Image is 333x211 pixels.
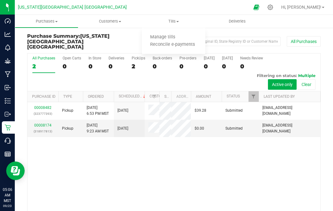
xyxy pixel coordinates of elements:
div: Open Carts [63,56,81,60]
inline-svg: Retail [5,124,11,131]
a: Ordered [88,94,104,99]
a: Filter [249,91,259,102]
iframe: Resource center [6,161,25,180]
a: Type [63,94,72,99]
inline-svg: Manufacturing [5,71,11,77]
div: Manage settings [266,4,274,10]
div: 0 [88,63,101,70]
a: Scheduled [119,94,147,98]
div: 0 [63,63,81,70]
span: Pickup [62,108,73,114]
span: Hi, [PERSON_NAME]! [281,5,321,10]
span: [DATE] [117,126,128,131]
input: Search Purchase ID, Original ID, State Registry ID or Customer Name... [157,37,281,46]
a: Amount [196,94,211,99]
span: $0.00 [195,126,204,131]
span: Customers [79,19,142,24]
span: [US_STATE][GEOGRAPHIC_DATA] [GEOGRAPHIC_DATA] [27,33,109,50]
span: Pickup [62,126,73,131]
inline-svg: Inbound [5,84,11,91]
span: Multiple [298,73,315,78]
div: 0 [179,63,196,70]
inline-svg: Reports [5,151,11,157]
span: Submitted [225,126,243,131]
a: 00008174 [34,123,51,127]
inline-svg: Grow [5,58,11,64]
div: 0 [153,63,172,70]
a: Customers [78,15,142,28]
span: Submitted [225,108,243,114]
inline-svg: Analytics [5,31,11,37]
inline-svg: Call Center [5,138,11,144]
button: Active only [268,79,297,90]
inline-svg: Dashboard [5,18,11,24]
span: Open Ecommerce Menu [249,1,263,13]
inline-svg: Monitoring [5,45,11,51]
a: Purchase ID [32,94,55,99]
a: 00008482 [34,105,51,110]
div: 0 [109,63,124,70]
a: State Registry ID [164,94,197,99]
div: 0 [222,63,233,70]
h3: Purchase Summary: [27,33,125,50]
span: Manage tills [142,35,183,40]
th: Address [171,91,191,102]
a: Filter [149,91,159,102]
span: $39.28 [195,108,206,114]
div: Pre-orders [179,56,196,60]
div: [DATE] [204,56,215,60]
span: [DATE] 6:53 PM MST [87,105,109,117]
span: Deliveries [220,19,254,24]
div: All Purchases [32,56,55,60]
p: 05:06 AM MST [3,187,12,204]
a: Last Updated By [264,94,295,99]
div: Deliveries [109,56,124,60]
a: Tills Manage tills Reconcile e-payments [142,15,205,28]
a: Deliveries [205,15,269,28]
button: Clear [298,79,315,90]
div: 0 [204,63,215,70]
div: 0 [240,63,263,70]
p: (318917813) [31,128,55,134]
div: 2 [132,63,145,70]
span: Purchases [15,19,78,24]
span: Tills [142,19,205,24]
span: [DATE] 9:23 AM MST [87,123,109,134]
span: Reconcile e-payments [142,42,203,47]
div: In Store [88,56,101,60]
div: 2 [32,63,55,70]
inline-svg: Outbound [5,111,11,117]
div: [DATE] [222,56,233,60]
span: Filtering on status: [257,73,297,78]
span: [DATE] [117,108,128,114]
a: Status [227,94,240,98]
p: (323777393) [31,111,55,117]
inline-svg: Inventory [5,98,11,104]
p: 09/23 [3,204,12,208]
span: [US_STATE][GEOGRAPHIC_DATA] [GEOGRAPHIC_DATA] [18,5,127,10]
div: PickUps [132,56,145,60]
span: [EMAIL_ADDRESS][DOMAIN_NAME] [262,105,317,117]
div: Needs Review [240,56,263,60]
a: Purchases [15,15,78,28]
button: All Purchases [287,36,321,47]
span: [EMAIL_ADDRESS][DOMAIN_NAME] [262,123,317,134]
div: Back-orders [153,56,172,60]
